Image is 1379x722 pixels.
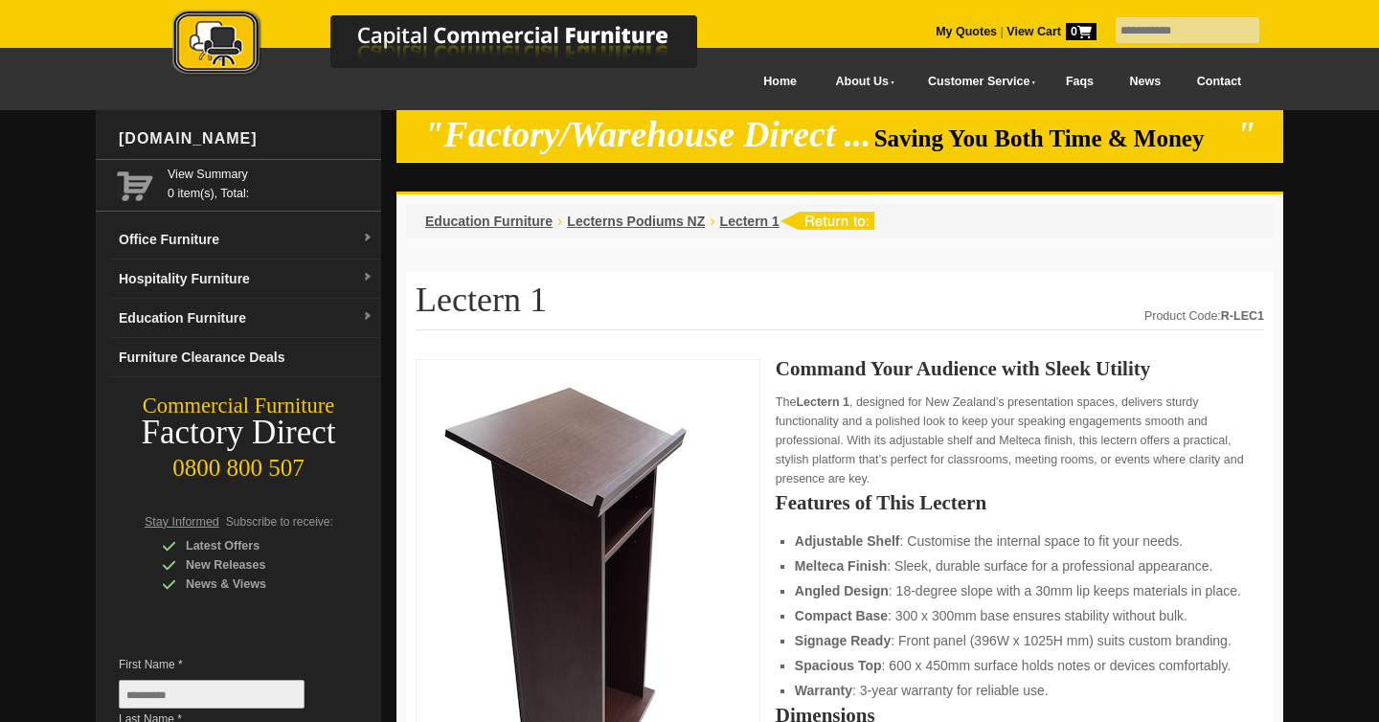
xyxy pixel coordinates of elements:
[795,656,1245,675] li: : 600 x 450mm surface holds notes or devices comfortably.
[1048,60,1112,103] a: Faqs
[796,395,849,409] strong: Lectern 1
[425,214,553,229] a: Education Furniture
[776,393,1264,488] p: The , designed for New Zealand’s presentation spaces, delivers sturdy functionality and a polishe...
[780,212,874,230] img: return to
[795,583,889,598] strong: Angled Design
[111,299,381,338] a: Education Furnituredropdown
[795,606,1245,625] li: : 300 x 300mm base ensures stability without bulk.
[120,10,790,85] a: Capital Commercial Furniture Logo
[111,220,381,259] a: Office Furnituredropdown
[226,515,333,529] span: Subscribe to receive:
[1179,60,1259,103] a: Contact
[162,575,344,594] div: News & Views
[936,25,997,38] a: My Quotes
[96,445,381,482] div: 0800 800 507
[416,282,1264,330] h1: Lectern 1
[362,311,373,323] img: dropdown
[96,419,381,446] div: Factory Direct
[795,681,1245,700] li: : 3-year warranty for reliable use.
[111,110,381,168] div: [DOMAIN_NAME]
[120,10,790,79] img: Capital Commercial Furniture Logo
[1144,306,1264,326] div: Product Code:
[720,214,780,229] a: Lectern 1
[1004,25,1096,38] a: View Cart0
[168,165,373,184] a: View Summary
[424,115,871,154] em: "Factory/Warehouse Direct ...
[795,633,891,648] strong: Signage Ready
[795,658,882,673] strong: Spacious Top
[795,683,852,698] strong: Warranty
[795,531,1245,551] li: : Customise the internal space to fit your needs.
[362,233,373,244] img: dropdown
[362,272,373,283] img: dropdown
[1236,115,1256,154] em: "
[168,165,373,200] span: 0 item(s), Total:
[1066,23,1096,40] span: 0
[776,493,1264,512] h2: Features of This Lectern
[119,680,305,709] input: First Name *
[162,536,344,555] div: Latest Offers
[795,558,887,574] strong: Melteca Finish
[1006,25,1096,38] strong: View Cart
[96,393,381,419] div: Commercial Furniture
[874,125,1233,151] span: Saving You Both Time & Money
[795,631,1245,650] li: : Front panel (396W x 1025H mm) suits custom branding.
[111,338,381,377] a: Furniture Clearance Deals
[907,60,1048,103] a: Customer Service
[795,533,900,549] strong: Adjustable Shelf
[1112,60,1179,103] a: News
[795,556,1245,575] li: : Sleek, durable surface for a professional appearance.
[795,608,888,623] strong: Compact Base
[567,214,705,229] a: Lecterns Podiums NZ
[162,555,344,575] div: New Releases
[111,259,381,299] a: Hospitality Furnituredropdown
[815,60,907,103] a: About Us
[710,212,714,231] li: ›
[795,581,1245,600] li: : 18-degree slope with a 30mm lip keeps materials in place.
[557,212,562,231] li: ›
[1221,309,1264,323] strong: R-LEC1
[776,359,1264,378] h2: Command Your Audience with Sleek Utility
[145,515,219,529] span: Stay Informed
[119,655,333,674] span: First Name *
